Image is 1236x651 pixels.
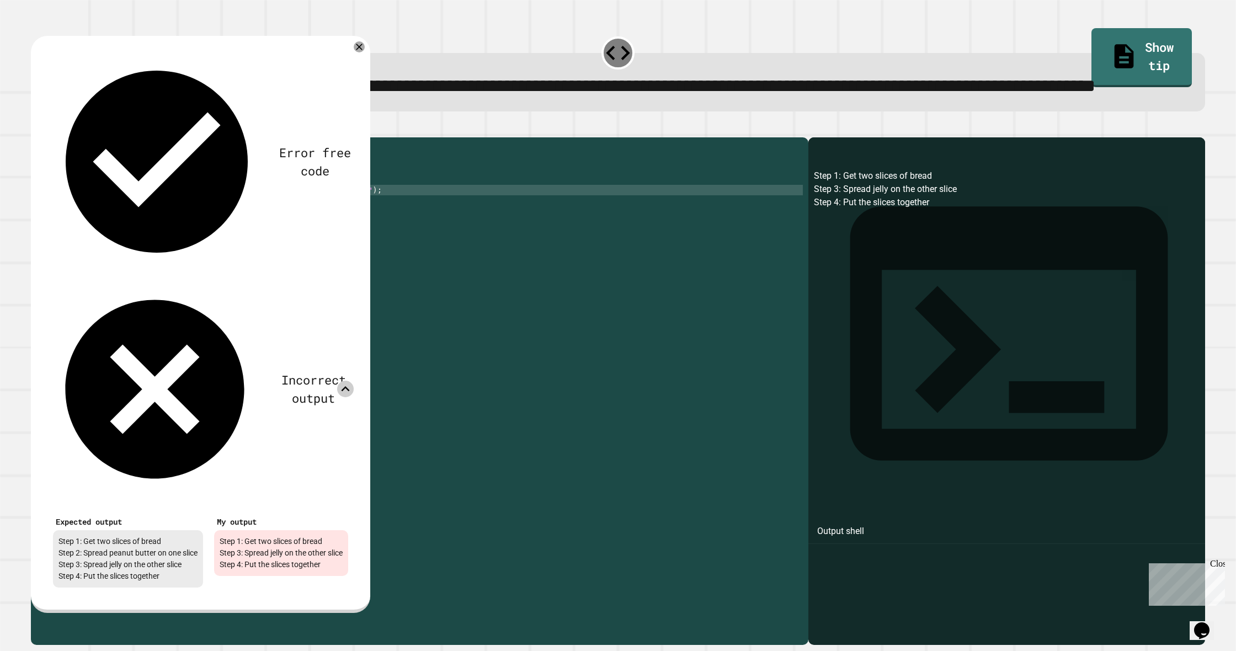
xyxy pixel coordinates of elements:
[273,371,354,407] div: Incorrect output
[4,4,76,70] div: Chat with us now!Close
[53,530,203,588] div: Step 1: Get two slices of bread Step 2: Spread peanut butter on one slice Step 3: Spread jelly on...
[1144,559,1225,606] iframe: chat widget
[814,169,1200,645] div: Step 1: Get two slices of bread Step 3: Spread jelly on the other slice Step 4: Put the slices to...
[217,516,345,527] div: My output
[277,143,354,180] div: Error free code
[1190,607,1225,640] iframe: chat widget
[214,530,348,576] div: Step 1: Get two slices of bread Step 3: Spread jelly on the other slice Step 4: Put the slices to...
[1091,28,1192,87] a: Show tip
[56,516,200,527] div: Expected output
